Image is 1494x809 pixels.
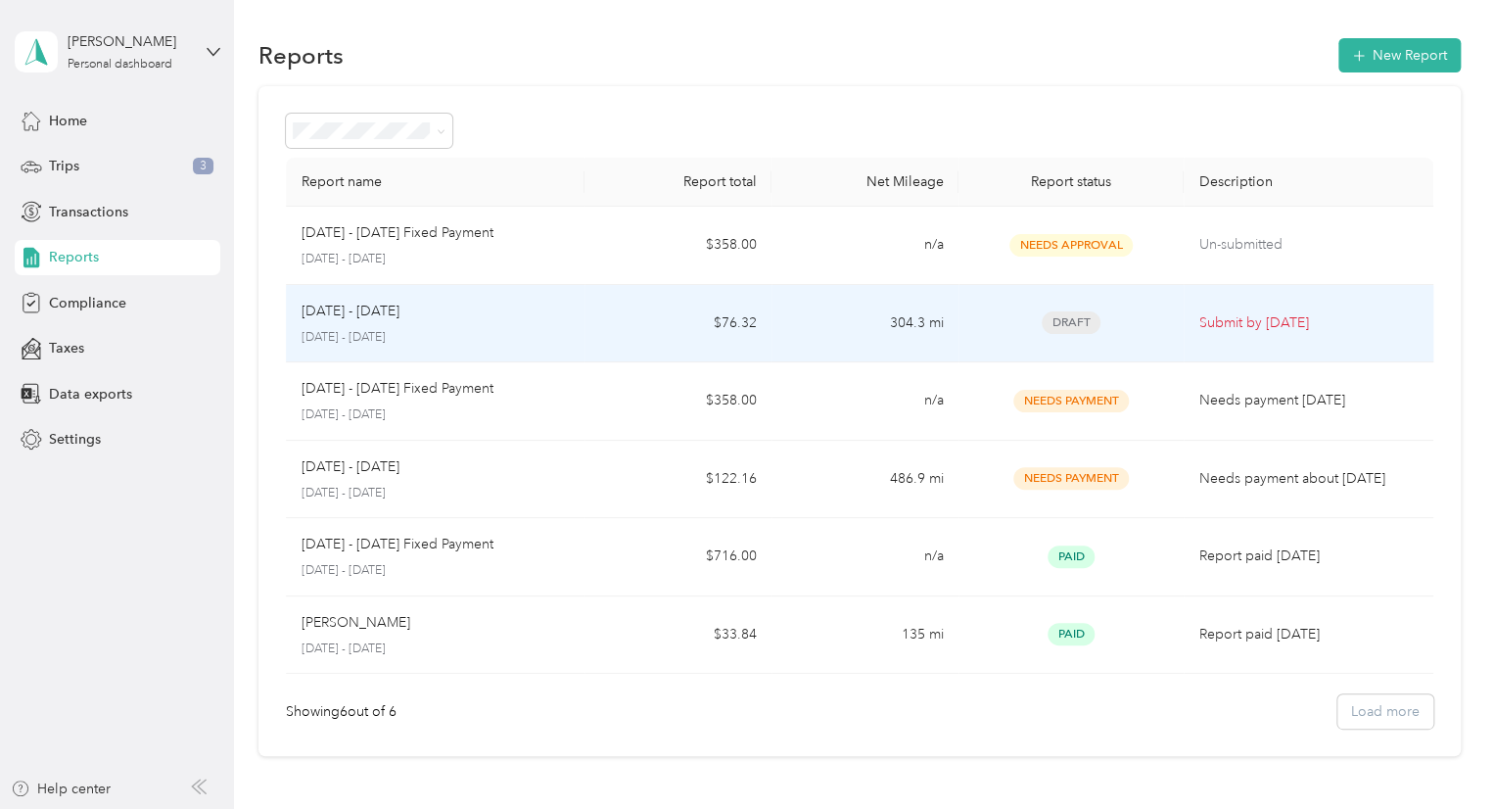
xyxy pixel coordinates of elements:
iframe: Everlance-gr Chat Button Frame [1384,699,1494,809]
th: Net Mileage [771,158,958,207]
p: [DATE] - [DATE] Fixed Payment [302,534,493,555]
th: Report name [286,158,585,207]
span: Paid [1048,623,1095,645]
th: Report total [584,158,771,207]
td: $358.00 [584,362,771,441]
div: [PERSON_NAME] [68,31,190,52]
span: Transactions [49,202,128,222]
p: Report paid [DATE] [1199,624,1418,645]
span: Paid [1048,546,1095,568]
p: Un-submitted [1199,234,1418,256]
button: New Report [1338,38,1461,72]
td: $122.16 [584,441,771,519]
h1: Reports [258,45,344,66]
td: $716.00 [584,518,771,596]
button: Help center [11,779,111,799]
span: Data exports [49,384,132,404]
p: [DATE] - [DATE] [302,562,570,580]
span: Needs Payment [1013,390,1129,412]
td: $33.84 [584,596,771,675]
td: n/a [771,207,958,285]
p: [PERSON_NAME] [302,612,410,634]
span: Draft [1042,311,1100,334]
p: Report paid [DATE] [1199,546,1418,567]
p: Submit by [DATE] [1199,312,1418,334]
p: [DATE] - [DATE] [302,641,570,658]
span: Compliance [49,293,126,313]
span: Trips [49,156,79,176]
span: Settings [49,429,101,450]
p: [DATE] - [DATE] [302,456,399,478]
div: Personal dashboard [68,59,172,71]
p: Needs payment about [DATE] [1199,468,1418,490]
p: [DATE] - [DATE] Fixed Payment [302,222,493,244]
span: Needs Payment [1013,467,1129,490]
div: Showing 6 out of 6 [286,701,397,722]
p: [DATE] - [DATE] [302,329,570,347]
p: [DATE] - [DATE] [302,251,570,268]
td: n/a [771,362,958,441]
span: Taxes [49,338,84,358]
td: n/a [771,518,958,596]
td: 135 mi [771,596,958,675]
p: [DATE] - [DATE] [302,485,570,502]
p: Needs payment [DATE] [1199,390,1418,411]
span: Needs Approval [1009,234,1133,257]
span: Reports [49,247,99,267]
span: Home [49,111,87,131]
td: 486.9 mi [771,441,958,519]
p: [DATE] - [DATE] [302,406,570,424]
span: 3 [193,158,213,175]
p: [DATE] - [DATE] [302,301,399,322]
div: Report status [974,173,1167,190]
p: [DATE] - [DATE] Fixed Payment [302,378,493,400]
td: $76.32 [584,285,771,363]
td: $358.00 [584,207,771,285]
td: 304.3 mi [771,285,958,363]
th: Description [1184,158,1433,207]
